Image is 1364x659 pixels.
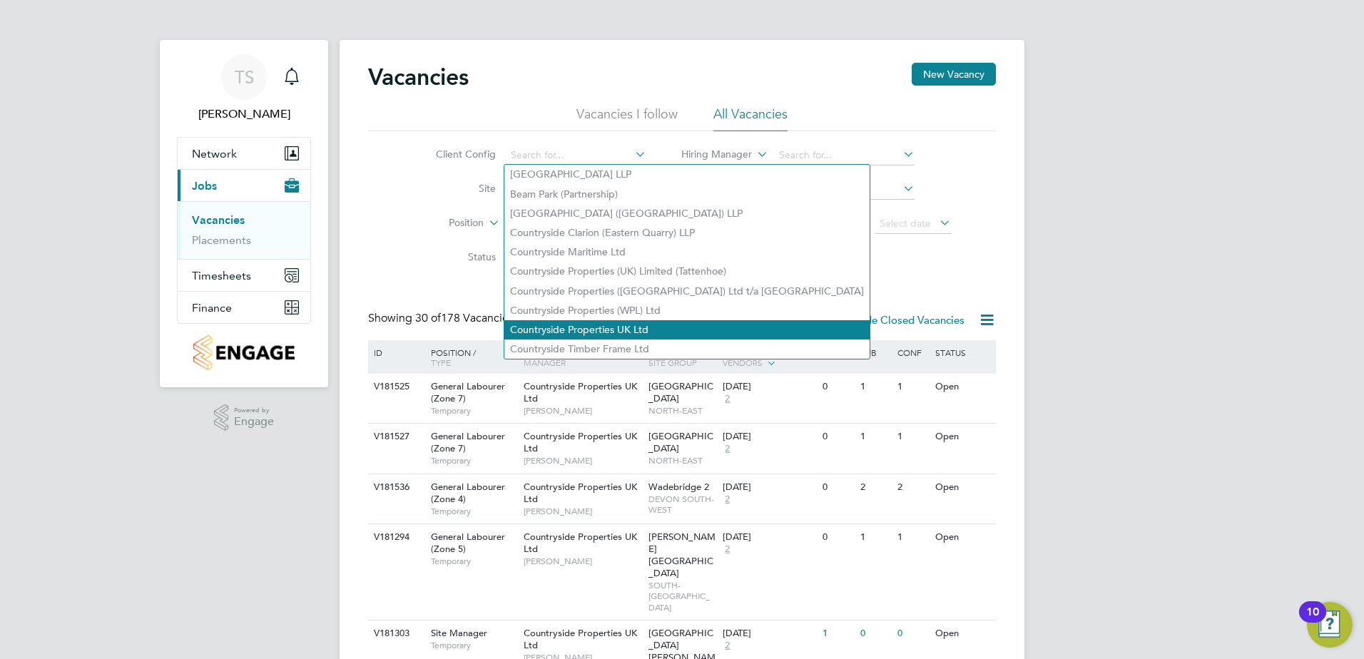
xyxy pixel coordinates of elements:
span: Temporary [431,455,516,466]
div: 0 [894,620,931,647]
span: SOUTH-[GEOGRAPHIC_DATA] [648,580,716,613]
span: Timesheets [192,269,251,282]
li: Countryside Properties ([GEOGRAPHIC_DATA]) Ltd t/a [GEOGRAPHIC_DATA] [504,282,870,301]
div: Showing [368,311,516,326]
h2: Vacancies [368,63,469,91]
span: [PERSON_NAME] [524,405,641,417]
span: Jobs [192,179,217,193]
span: NORTH-EAST [648,455,716,466]
input: Search for... [506,145,646,165]
span: Temporary [431,405,516,417]
li: Countryside Properties UK Ltd [504,320,870,339]
div: [DATE] [723,381,815,393]
li: Countryside Maritime Ltd [504,242,870,262]
label: Hiring Manager [670,148,752,162]
span: General Labourer (Zone 7) [431,430,505,454]
label: Status [414,250,496,263]
div: 2 [857,474,894,501]
span: Site Group [648,357,697,368]
span: DEVON SOUTH-WEST [648,494,716,516]
span: NORTH-EAST [648,405,716,417]
li: Countryside Properties (WPL) Ltd [504,301,870,320]
a: Powered byEngage [214,404,275,431]
button: Open Resource Center, 10 new notifications [1307,602,1353,648]
input: Search for... [774,145,915,165]
div: Open [932,524,994,551]
span: Vendors [723,357,763,368]
div: 1 [894,524,931,551]
span: General Labourer (Zone 4) [431,481,505,505]
a: Vacancies [192,213,245,227]
div: V181294 [370,524,420,551]
div: Conf [894,340,931,364]
span: Select date [880,217,931,230]
div: 1 [894,424,931,450]
span: [GEOGRAPHIC_DATA] [648,380,713,404]
span: Countryside Properties UK Ltd [524,481,637,505]
span: Countryside Properties UK Ltd [524,380,637,404]
button: Network [178,138,310,169]
div: [DATE] [723,431,815,443]
div: V181303 [370,620,420,647]
span: Countryside Properties UK Ltd [524,531,637,555]
img: countryside-properties-logo-retina.png [193,335,294,370]
span: Countryside Properties UK Ltd [524,430,637,454]
li: Beam Park (Partnership) [504,185,870,204]
span: TS [235,68,254,86]
span: 30 of [415,311,441,325]
div: [DATE] [723,531,815,543]
li: [GEOGRAPHIC_DATA] LLP [504,165,870,184]
span: 2 [723,443,732,455]
li: [GEOGRAPHIC_DATA] ([GEOGRAPHIC_DATA]) LLP [504,204,870,223]
div: 1 [857,524,894,551]
span: [PERSON_NAME] [524,556,641,567]
span: Type [431,357,451,368]
div: Open [932,374,994,400]
span: Countryside Properties UK Ltd [524,627,637,651]
div: V181536 [370,474,420,501]
a: TS[PERSON_NAME] [177,54,311,123]
div: Open [932,474,994,501]
a: Go to home page [177,335,311,370]
div: 0 [819,524,856,551]
li: Countryside Clarion (Eastern Quarry) LLP [504,223,870,242]
button: Timesheets [178,260,310,291]
span: 2 [723,393,732,405]
div: 1 [857,374,894,400]
div: 1 [857,424,894,450]
div: Open [932,424,994,450]
span: Thomas Seddon [177,106,311,123]
span: To [853,213,872,232]
label: Position [402,216,484,230]
span: Site Manager [431,627,487,639]
span: Powered by [234,404,274,417]
span: Temporary [431,556,516,567]
button: New Vacancy [912,63,996,86]
label: Client Config [414,148,496,160]
span: General Labourer (Zone 5) [431,531,505,555]
span: Network [192,147,237,160]
li: All Vacancies [713,106,788,131]
li: Countryside Properties (UK) Limited (Tattenhoe) [504,262,870,281]
label: Site [414,182,496,195]
div: 0 [857,620,894,647]
span: Finance [192,301,232,315]
div: 0 [819,374,856,400]
nav: Main navigation [160,40,328,387]
span: 2 [723,640,732,652]
span: [GEOGRAPHIC_DATA] [648,430,713,454]
span: 178 Vacancies [415,311,514,325]
div: [DATE] [723,481,815,494]
div: ID [370,340,420,364]
div: V181527 [370,424,420,450]
div: 1 [819,620,856,647]
span: General Labourer (Zone 7) [431,380,505,404]
div: 10 [1306,612,1319,630]
span: [PERSON_NAME] [524,506,641,517]
li: Countryside Timber Frame Ltd [504,339,870,359]
button: Finance [178,292,310,323]
label: Hide Closed Vacancies [838,313,965,327]
div: Jobs [178,201,310,259]
div: 0 [819,424,856,450]
li: Vacancies I follow [576,106,678,131]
